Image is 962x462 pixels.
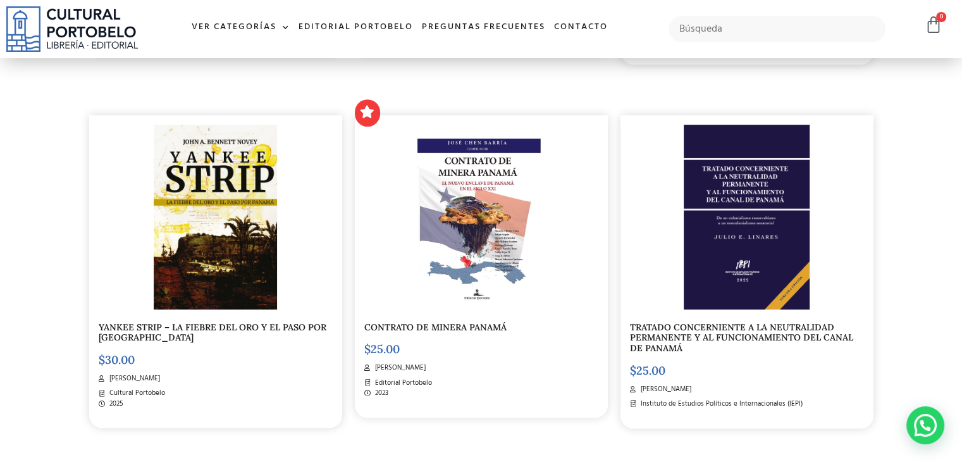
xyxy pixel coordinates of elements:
a: Ver Categorías [187,14,294,41]
span: Instituto de Estudios Políticos e Internacionales (IEPI) [638,399,803,409]
bdi: 30.00 [99,353,135,367]
bdi: 25.00 [630,363,665,378]
div: Contactar por WhatsApp [906,406,944,444]
a: YANKEE STRIP – LA FIEBRE DEL ORO Y EL PASO POR [GEOGRAPHIC_DATA] [99,322,326,344]
span: 0 [936,12,946,22]
span: [PERSON_NAME] [372,363,426,373]
a: TRATADO CONCERNIENTE A LA NEUTRALIDAD PERMANENTE Y AL FUNCIONAMIENTO DEL CANAL DE PANAMÁ [630,322,853,354]
img: Captura-de-Pantalla-2022-07-22-a-las-9.45.31-a.-m. [684,125,810,309]
span: Editorial Portobelo [372,378,432,389]
img: YS-PORTADA-cutLine–FINAL-PARA-IMPRESION-(2) [154,125,277,309]
a: Contacto [550,14,612,41]
span: [PERSON_NAME] [638,384,691,395]
span: $ [630,363,636,378]
img: PORTADA FINAL (2) [417,125,545,309]
span: 2023 [372,388,388,399]
span: Cultural Portobelo [106,388,165,399]
a: Editorial Portobelo [294,14,417,41]
a: Preguntas frecuentes [417,14,550,41]
span: $ [364,342,371,356]
span: $ [99,353,105,367]
input: Búsqueda [669,16,885,42]
a: CONTRATO DE MINERA PANAMÁ [364,322,507,333]
a: 0 [925,16,942,34]
bdi: 25.00 [364,342,400,356]
span: 2025 [106,399,123,409]
span: [PERSON_NAME] [106,373,160,384]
